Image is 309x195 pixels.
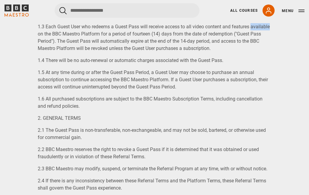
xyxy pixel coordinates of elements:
[38,127,266,140] span: 2.1 The Guest Pass is non-transferable, non-exchangeable, and may not be sold, bartered, or other...
[38,96,263,109] span: 1.6 All purchased subscriptions are subject to the BBC Maestro Subscription Terms, including canc...
[230,8,258,13] a: All Courses
[55,3,199,18] input: Search
[5,5,29,17] svg: BBC Maestro
[59,7,67,14] button: Submit the search query
[38,57,223,63] span: 1.4 There will be no auto-renewal or automatic charges associated with the Guest Pass.
[38,70,268,90] span: 1.5 At any time during or after the Guest Pass Period, a Guest User may choose to purchase an ann...
[38,24,270,51] span: 1.3 Each Guest User who redeems a Guest Pass will receive access to all video content and feature...
[38,147,259,159] span: 2.2 BBC Maestro reserves the right to revoke a Guest Pass if it is determined that it was obtaine...
[38,178,266,191] span: 2.4 If there is any inconsistency between these Referral Terms and the Platform Terms, these Refe...
[38,166,267,172] span: 2.3 BBC Maestro may modify, suspend, or terminate the Referral Program at any time, with or witho...
[282,8,304,14] button: Toggle navigation
[38,115,81,121] span: 2. GENERAL TERMS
